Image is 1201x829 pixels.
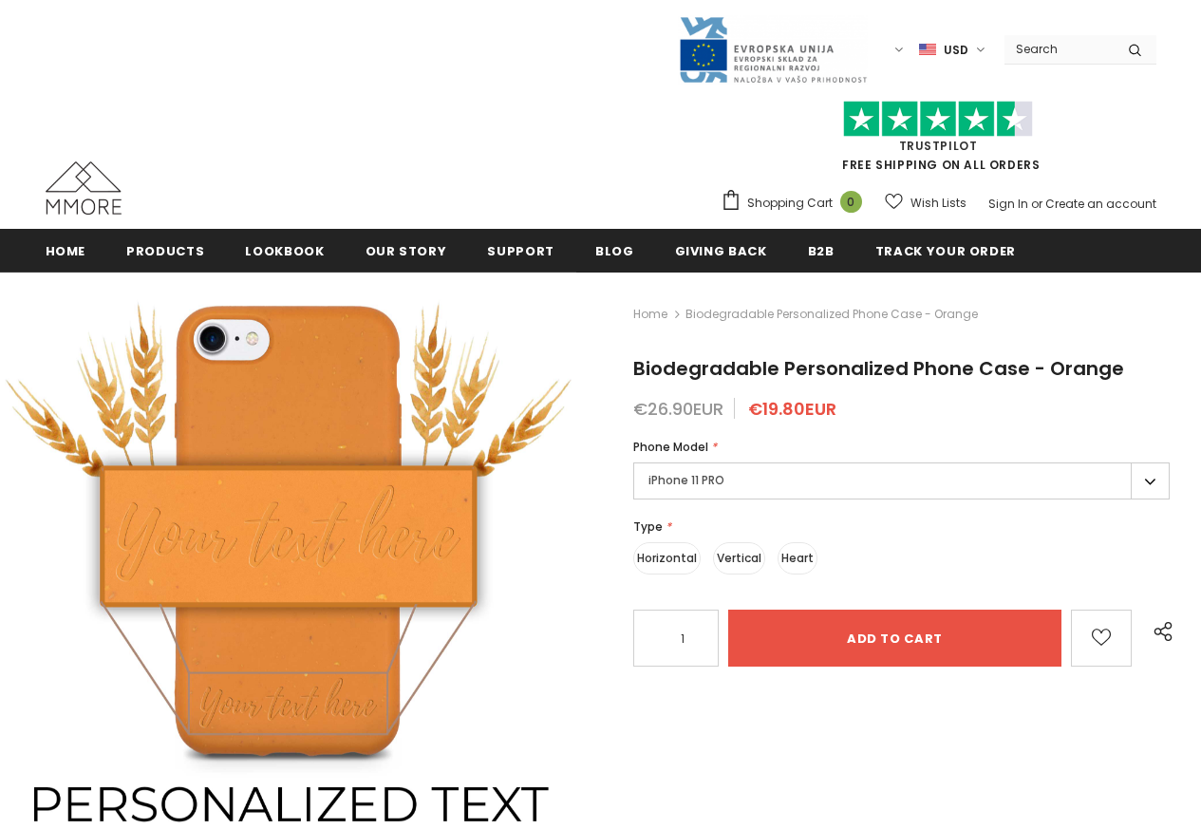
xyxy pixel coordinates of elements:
[875,242,1016,260] span: Track your order
[778,542,817,575] label: Heart
[899,138,978,154] a: Trustpilot
[875,229,1016,272] a: Track your order
[808,229,835,272] a: B2B
[840,191,862,213] span: 0
[595,242,634,260] span: Blog
[675,229,767,272] a: Giving back
[1031,196,1042,212] span: or
[633,542,701,575] label: Horizontal
[46,242,86,260] span: Home
[366,242,447,260] span: Our Story
[843,101,1033,138] img: Trust Pilot Stars
[910,194,966,213] span: Wish Lists
[633,439,708,455] span: Phone Model
[685,303,978,326] span: Biodegradable Personalized Phone Case - Orange
[1004,35,1114,63] input: Search Site
[633,303,667,326] a: Home
[366,229,447,272] a: Our Story
[633,518,663,535] span: Type
[747,194,833,213] span: Shopping Cart
[1045,196,1156,212] a: Create an account
[713,542,765,575] label: Vertical
[126,229,204,272] a: Products
[487,242,554,260] span: support
[46,161,122,215] img: MMORE Cases
[633,355,1124,382] span: Biodegradable Personalized Phone Case - Orange
[633,397,723,421] span: €26.90EUR
[678,15,868,85] img: Javni Razpis
[487,229,554,272] a: support
[721,189,872,217] a: Shopping Cart 0
[944,41,968,60] span: USD
[728,610,1061,667] input: Add to cart
[633,462,1170,499] label: iPhone 11 PRO
[721,109,1156,173] span: FREE SHIPPING ON ALL ORDERS
[245,229,324,272] a: Lookbook
[595,229,634,272] a: Blog
[678,41,868,57] a: Javni Razpis
[808,242,835,260] span: B2B
[126,242,204,260] span: Products
[885,186,966,219] a: Wish Lists
[919,42,936,58] img: USD
[988,196,1028,212] a: Sign In
[675,242,767,260] span: Giving back
[245,242,324,260] span: Lookbook
[46,229,86,272] a: Home
[748,397,836,421] span: €19.80EUR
